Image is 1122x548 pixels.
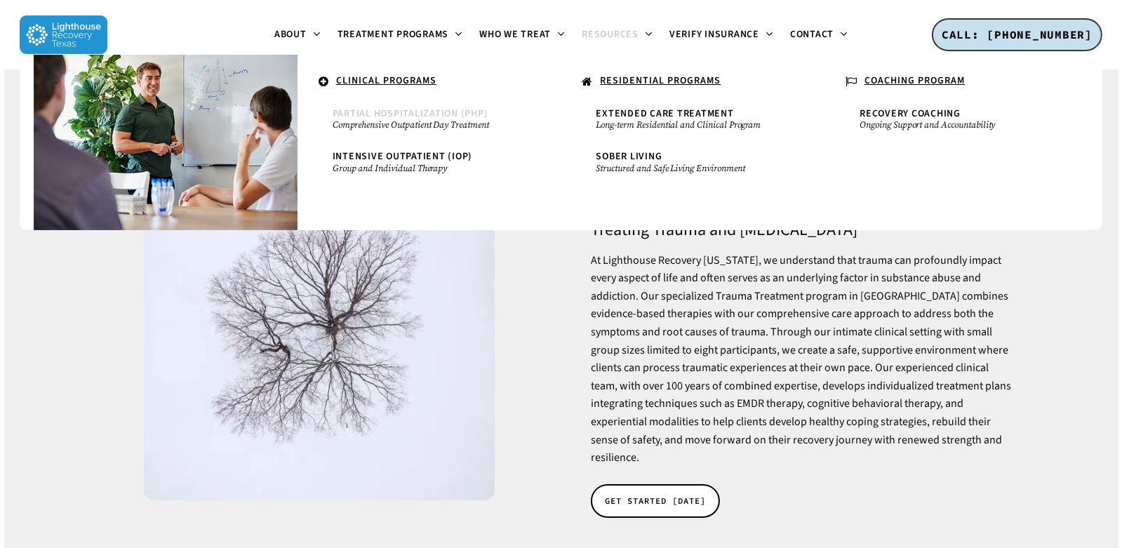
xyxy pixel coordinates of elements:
[55,74,58,88] span: .
[591,221,1015,239] h4: Treating Trauma and [MEDICAL_DATA]
[479,27,551,41] span: Who We Treat
[942,27,1093,41] span: CALL: [PHONE_NUMBER]
[591,484,720,518] a: GET STARTED [DATE]
[839,69,1074,95] a: COACHING PROGRAM
[591,252,1015,467] p: At Lighthouse Recovery [US_STATE], we understand that trauma can profoundly impact every aspect o...
[333,163,526,174] small: Group and Individual Therapy
[326,145,533,180] a: Intensive Outpatient (IOP)Group and Individual Therapy
[853,102,1060,138] a: Recovery CoachingOngoing Support and Accountability
[336,74,436,88] u: CLINICAL PROGRAMS
[661,29,782,41] a: Verify Insurance
[605,494,706,508] span: GET STARTED [DATE]
[860,107,961,121] span: Recovery Coaching
[329,29,472,41] a: Treatment Programs
[589,102,797,138] a: Extended Care TreatmentLong-term Residential and Clinical Program
[575,69,811,95] a: RESIDENTIAL PROGRAMS
[669,27,759,41] span: Verify Insurance
[333,107,488,121] span: Partial Hospitalization (PHP)
[333,119,526,131] small: Comprehensive Outpatient Day Treatment
[333,149,473,163] span: Intensive Outpatient (IOP)
[582,27,639,41] span: Resources
[144,149,495,500] img: aerial view over the lonely bare tree in the snowy field in winter time.
[471,29,573,41] a: Who We Treat
[596,119,790,131] small: Long-term Residential and Clinical Program
[596,107,734,121] span: Extended Care Treatment
[782,29,856,41] a: Contact
[20,15,107,54] img: Lighthouse Recovery Texas
[860,119,1053,131] small: Ongoing Support and Accountability
[589,145,797,180] a: Sober LivingStructured and Safe Living Environment
[864,74,965,88] u: COACHING PROGRAM
[266,29,329,41] a: About
[573,29,661,41] a: Resources
[932,18,1102,52] a: CALL: [PHONE_NUMBER]
[338,27,449,41] span: Treatment Programs
[596,149,662,163] span: Sober Living
[48,69,283,93] a: .
[326,102,533,138] a: Partial Hospitalization (PHP)Comprehensive Outpatient Day Treatment
[596,163,790,174] small: Structured and Safe Living Environment
[790,27,834,41] span: Contact
[312,69,547,95] a: CLINICAL PROGRAMS
[601,74,721,88] u: RESIDENTIAL PROGRAMS
[274,27,307,41] span: About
